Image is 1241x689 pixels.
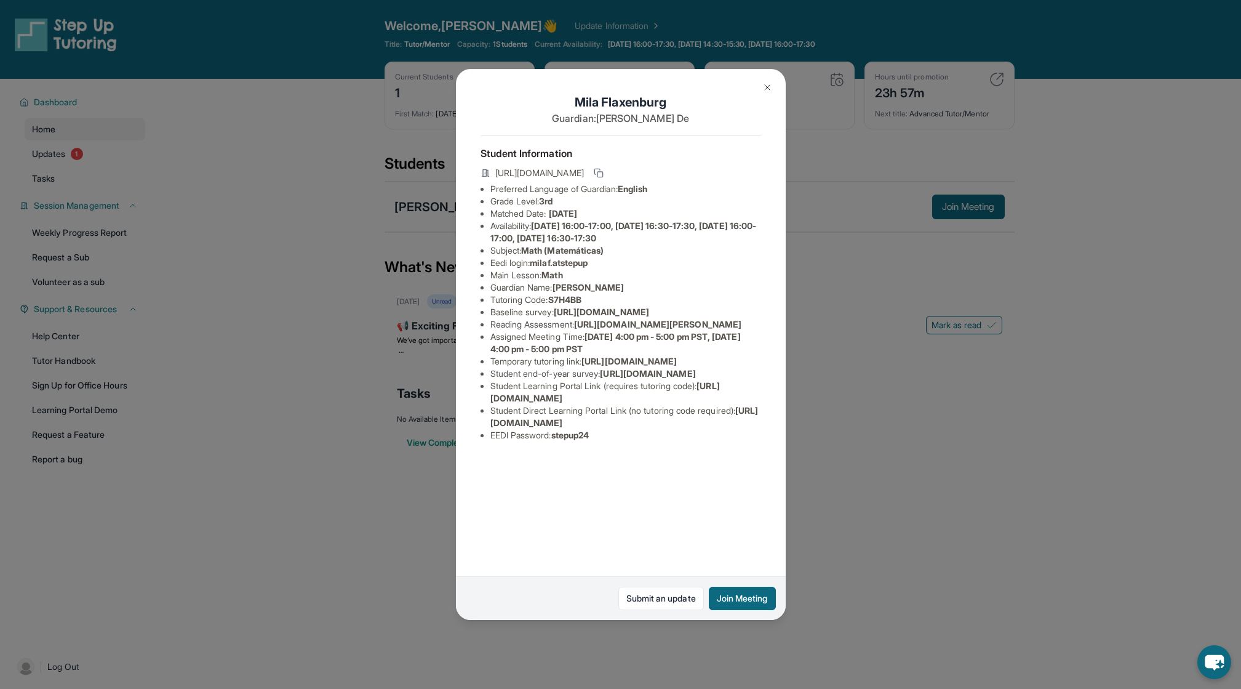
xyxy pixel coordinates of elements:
[541,270,562,280] span: Math
[490,220,761,244] li: Availability:
[1197,645,1231,679] button: chat-button
[490,220,757,243] span: [DATE] 16:00-17:00, [DATE] 16:30-17:30, [DATE] 16:00-17:00, [DATE] 16:30-17:30
[490,183,761,195] li: Preferred Language of Guardian:
[490,331,741,354] span: [DATE] 4:00 pm - 5:00 pm PST, [DATE] 4:00 pm - 5:00 pm PST
[490,208,761,220] li: Matched Date:
[490,195,761,208] li: Grade Level:
[481,146,761,161] h4: Student Information
[618,183,648,194] span: English
[490,368,761,380] li: Student end-of-year survey :
[490,306,761,318] li: Baseline survey :
[490,244,761,257] li: Subject :
[548,294,581,305] span: S7H4BB
[481,94,761,111] h1: Mila Flaxenburg
[554,307,649,317] span: [URL][DOMAIN_NAME]
[490,331,761,355] li: Assigned Meeting Time :
[762,83,772,92] img: Close Icon
[490,294,761,306] li: Tutoring Code :
[490,269,761,281] li: Main Lesson :
[521,245,604,256] span: Math (Matemáticas)
[490,281,761,294] li: Guardian Name :
[490,318,761,331] li: Reading Assessment :
[551,430,589,440] span: stepup24
[495,167,584,179] span: [URL][DOMAIN_NAME]
[553,282,624,292] span: [PERSON_NAME]
[539,196,553,206] span: 3rd
[709,587,776,610] button: Join Meeting
[481,111,761,126] p: Guardian: [PERSON_NAME] De
[490,429,761,441] li: EEDI Password :
[618,587,704,610] a: Submit an update
[490,355,761,368] li: Temporary tutoring link :
[490,257,761,269] li: Eedi login :
[530,257,588,268] span: milaf.atstepup
[490,380,761,405] li: Student Learning Portal Link (requires tutoring code) :
[591,166,606,180] button: Copy link
[581,356,677,366] span: [URL][DOMAIN_NAME]
[600,368,695,379] span: [URL][DOMAIN_NAME]
[574,319,741,329] span: [URL][DOMAIN_NAME][PERSON_NAME]
[490,405,761,429] li: Student Direct Learning Portal Link (no tutoring code required) :
[549,208,577,219] span: [DATE]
